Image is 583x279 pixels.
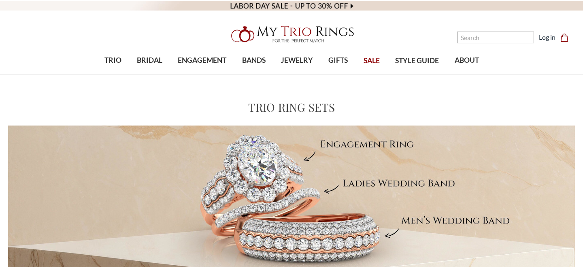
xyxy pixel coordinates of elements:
img: My Trio Rings [227,21,356,47]
a: BRIDAL [129,47,170,74]
span: GIFTS [328,55,348,66]
input: Search [457,32,534,43]
a: TRIO [96,47,129,74]
a: SALE [356,48,387,74]
a: GIFTS [321,47,355,74]
a: JEWELRY [273,47,321,74]
a: My Trio Rings [169,21,414,47]
span: BRIDAL [137,55,162,66]
span: TRIO [104,55,121,66]
span: ENGAGEMENT [178,55,226,66]
a: BANDS [234,47,273,74]
span: BANDS [242,55,266,66]
svg: cart.cart_preview [560,34,568,42]
span: JEWELRY [281,55,313,66]
span: SALE [364,55,380,66]
img: Meet Your Perfect Match MyTrioRings [8,126,575,267]
a: Cart with 0 items [560,32,573,42]
a: ENGAGEMENT [170,47,234,74]
span: STYLE GUIDE [395,55,439,66]
a: Log in [539,32,555,42]
h1: Trio Ring Sets [248,99,335,116]
a: STYLE GUIDE [387,48,447,74]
